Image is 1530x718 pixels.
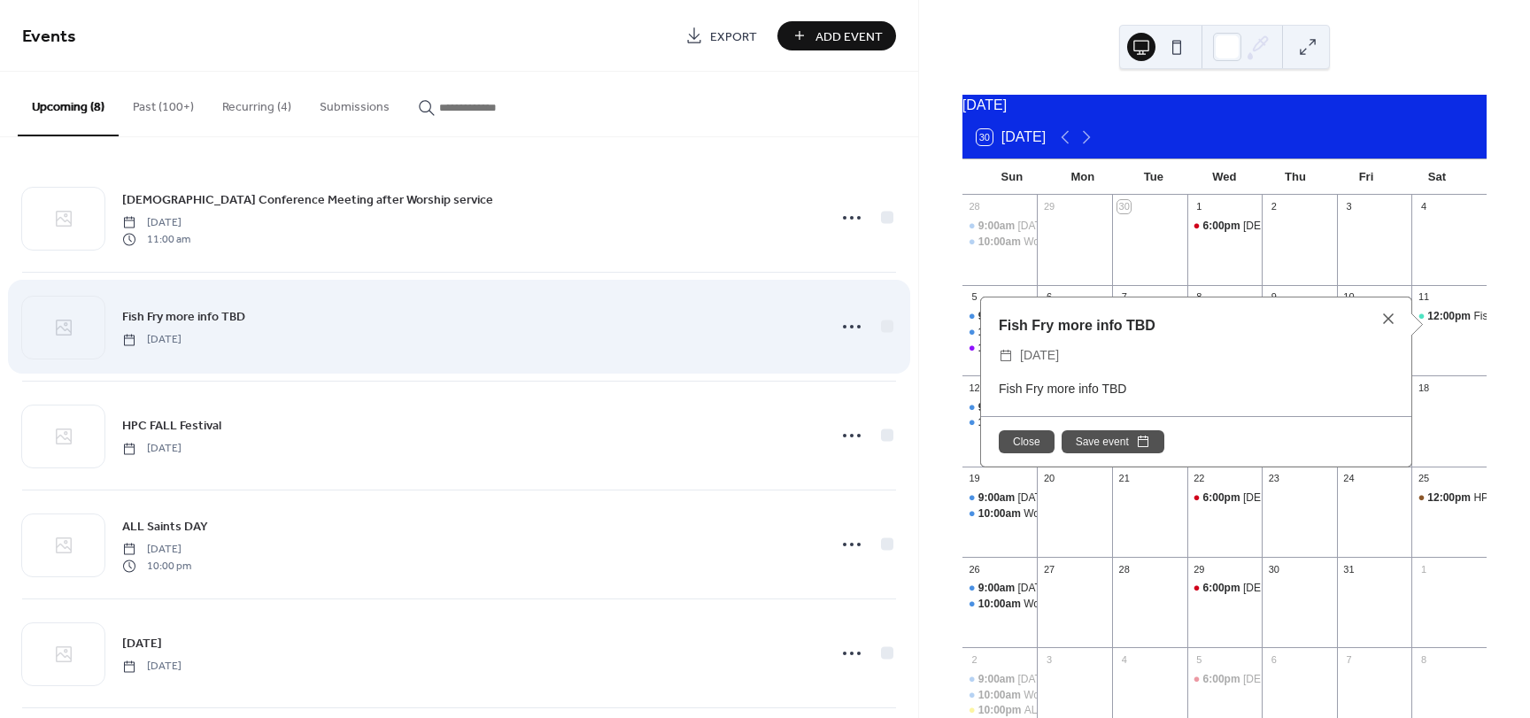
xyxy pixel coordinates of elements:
div: Sunday School - Adult [962,219,1038,234]
div: 31 [1342,562,1356,575]
div: Sunday School - Adult [962,672,1038,687]
span: HPC FALL Festival [122,417,221,436]
span: [DATE] [1020,345,1059,367]
button: Submissions [305,72,404,135]
span: [DATE] [122,635,162,653]
span: 10:00pm [978,703,1024,718]
button: Save event [1062,430,1164,453]
div: 1 [1193,200,1206,213]
div: ALL Saints DAY [1024,703,1100,718]
div: Worship Service [962,688,1038,703]
div: 2 [1267,200,1280,213]
div: 30 [1117,200,1131,213]
span: 10:00am [978,688,1024,703]
div: 7 [1117,290,1131,304]
span: 9:00am [978,490,1018,506]
div: 29 [1042,200,1055,213]
span: 6:00pm [1203,490,1243,506]
button: Upcoming (8) [18,72,119,136]
span: 10:00am [978,235,1024,250]
div: 5 [1193,652,1206,666]
div: Worship Service [962,597,1038,612]
div: Sunday School - Adult [962,400,1038,415]
div: 24 [1342,472,1356,485]
span: 6:00pm [1203,219,1243,234]
div: 20 [1042,472,1055,485]
div: Fish Fry more info TBD [981,315,1411,336]
div: [DEMOGRAPHIC_DATA] Study Adult & Youth [1243,672,1458,687]
div: 26 [968,562,981,575]
div: [DEMOGRAPHIC_DATA] Study Adult & Youth [1243,219,1458,234]
span: Add Event [815,27,883,46]
div: 11 [1417,290,1430,304]
span: [DATE] [122,441,182,457]
span: [DATE] [122,215,190,231]
div: Sun [977,159,1047,195]
div: 7 [1342,652,1356,666]
span: 9:00am [978,219,1018,234]
div: 8 [1417,652,1430,666]
span: [DEMOGRAPHIC_DATA] Conference Meeting after Worship service [122,191,493,210]
div: 22 [1193,472,1206,485]
span: 6:00pm [1203,672,1243,687]
div: Worship Service [1024,235,1101,250]
span: 10:00am [978,325,1024,340]
div: 8 [1193,290,1206,304]
a: Fish Fry more info TBD [122,306,245,327]
div: 2 [968,652,981,666]
div: Sunday School - Adult [962,490,1038,506]
div: Sunday School - Adult [962,581,1038,596]
span: 10:00 pm [122,558,191,574]
span: ALL Saints DAY [122,518,208,537]
div: 19 [968,472,981,485]
div: Mon [1047,159,1118,195]
div: 5 [968,290,981,304]
div: [DATE] School - Adult [1018,490,1120,506]
span: 9:00am [978,400,1018,415]
div: [DEMOGRAPHIC_DATA] Study Adult & Youth [1243,490,1458,506]
div: Fish Fry more info TBD [1411,309,1487,324]
div: 23 [1267,472,1280,485]
div: 28 [968,200,981,213]
button: Close [999,430,1055,453]
span: 10:00am [978,506,1024,521]
span: 6:00pm [1203,581,1243,596]
span: [DATE] [122,332,182,348]
div: HPC FALL Festival [1411,490,1487,506]
a: [DEMOGRAPHIC_DATA] Conference Meeting after Worship service [122,189,493,210]
span: 10:00am [978,597,1024,612]
span: [DATE] [122,542,191,558]
div: Wed [1189,159,1260,195]
div: 10 [1342,290,1356,304]
div: [DATE] School - Adult [1018,219,1120,234]
div: Fri [1331,159,1402,195]
div: Worship Service [1024,688,1101,703]
div: Worship Service [962,506,1038,521]
div: [DATE] School - Adult [1018,581,1120,596]
div: Fish Fry more info TBD [981,380,1411,398]
span: Events [22,19,76,54]
div: Sat [1402,159,1472,195]
div: 21 [1117,472,1131,485]
a: ALL Saints DAY [122,516,208,537]
span: 9:00am [978,672,1018,687]
button: Add Event [777,21,896,50]
div: 25 [1417,472,1430,485]
button: Past (100+) [119,72,208,135]
div: Worship Service [962,235,1038,250]
button: 30[DATE] [970,125,1052,150]
span: 9:00am [978,309,1018,324]
span: 11:00am [978,341,1024,356]
div: ALL Saints DAY [962,703,1038,718]
span: 12:00pm [1427,490,1473,506]
div: 28 [1117,562,1131,575]
div: 9 [1267,290,1280,304]
div: 1 [1417,562,1430,575]
div: 3 [1342,200,1356,213]
div: Worship Service [1024,597,1101,612]
div: [DATE] [962,95,1487,116]
div: Bible Study Adult & Youth [1187,219,1263,234]
div: Worship Service [962,415,1038,430]
div: Bible Study Adult & Youth [1187,672,1263,687]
